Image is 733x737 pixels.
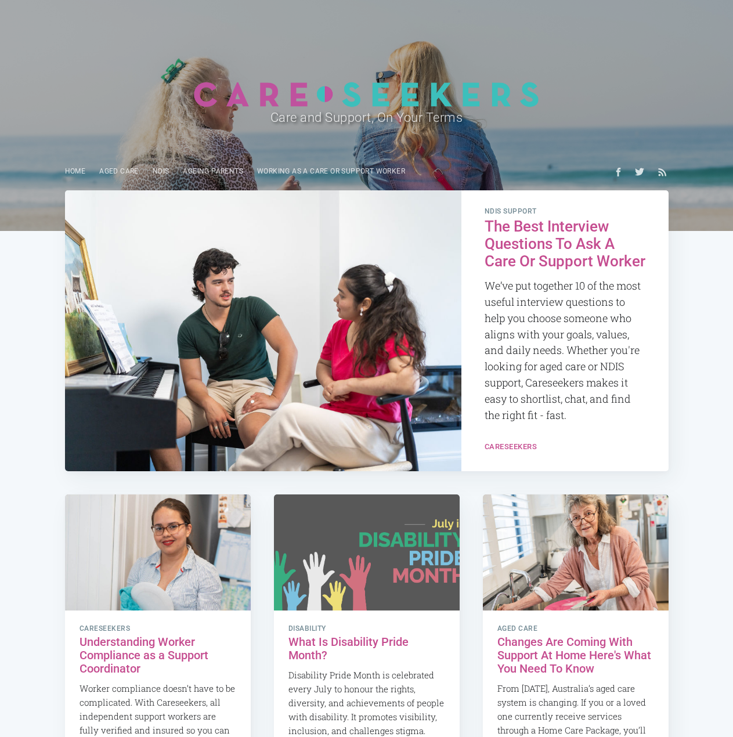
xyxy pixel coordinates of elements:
[485,218,645,270] h2: The Best Interview Questions To Ask A Care Or Support Worker
[193,81,540,107] img: Careseekers
[146,160,176,183] a: NDIS
[288,635,445,662] h2: What Is Disability Pride Month?
[80,635,236,675] h2: Understanding Worker Compliance as a Support Coordinator
[80,625,236,633] span: careseekers
[94,107,639,128] h2: Care and Support, On Your Terms
[485,442,537,451] a: Careseekers
[497,625,654,633] span: Aged Care
[485,208,645,216] span: NDIS Support
[497,635,654,675] h2: Changes Are Coming With Support At Home Here's What You Need To Know
[485,278,645,424] p: We’ve put together 10 of the most useful interview questions to help you choose someone who align...
[92,160,146,183] a: Aged Care
[288,625,445,633] span: Disability
[176,160,250,183] a: Ageing parents
[250,160,412,183] a: Working as a care or support worker
[461,190,669,439] a: NDIS Support The Best Interview Questions To Ask A Care Or Support Worker We’ve put together 10 o...
[58,160,93,183] a: Home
